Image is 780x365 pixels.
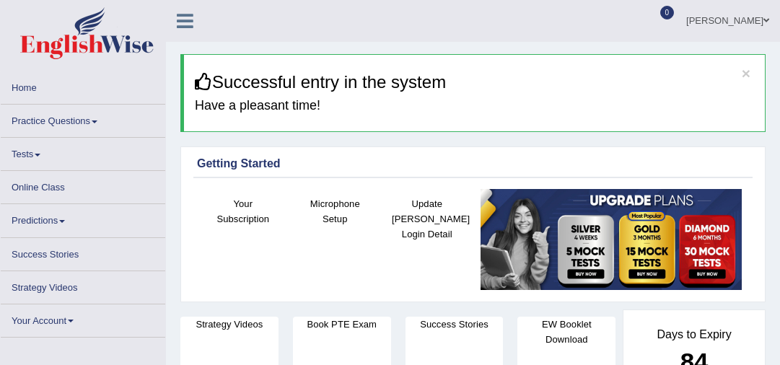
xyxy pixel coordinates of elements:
a: Your Account [1,304,165,333]
h4: EW Booklet Download [517,317,615,347]
img: small5.jpg [481,189,742,290]
div: Getting Started [197,155,749,172]
h4: Microphone Setup [297,196,374,227]
span: 0 [660,6,675,19]
a: Success Stories [1,238,165,266]
h4: Success Stories [406,317,504,332]
a: Predictions [1,204,165,232]
a: Tests [1,138,165,166]
h4: Strategy Videos [180,317,279,332]
h4: Your Subscription [204,196,282,227]
a: Online Class [1,171,165,199]
a: Practice Questions [1,105,165,133]
a: Home [1,71,165,100]
h4: Update [PERSON_NAME] Login Detail [388,196,466,242]
h3: Successful entry in the system [195,73,754,92]
h4: Have a pleasant time! [195,99,754,113]
a: Strategy Videos [1,271,165,299]
h4: Book PTE Exam [293,317,391,332]
button: × [742,66,750,81]
h4: Days to Expiry [639,328,749,341]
